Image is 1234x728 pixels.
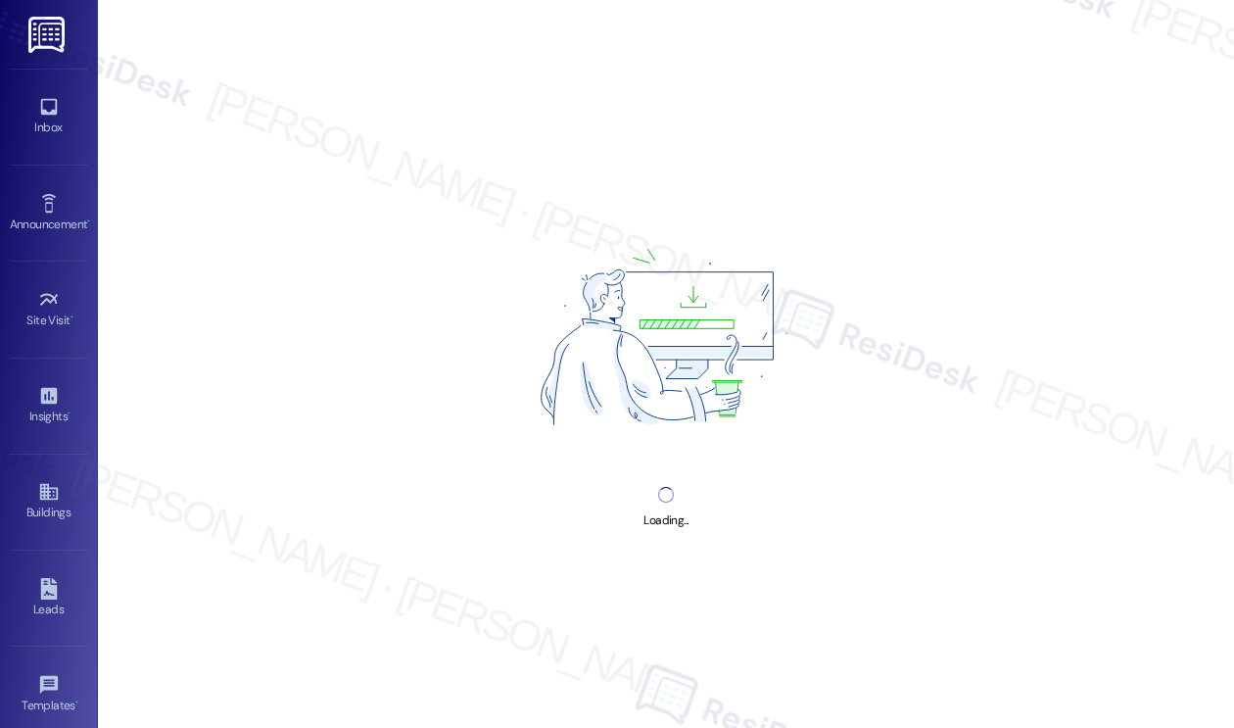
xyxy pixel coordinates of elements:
[10,379,88,432] a: Insights •
[10,283,88,336] a: Site Visit •
[10,475,88,528] a: Buildings
[75,696,78,709] span: •
[10,572,88,625] a: Leads
[28,17,69,53] img: ResiDesk Logo
[10,90,88,143] a: Inbox
[87,215,90,228] span: •
[71,311,73,324] span: •
[643,510,688,531] div: Loading...
[10,668,88,721] a: Templates •
[68,407,71,420] span: •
